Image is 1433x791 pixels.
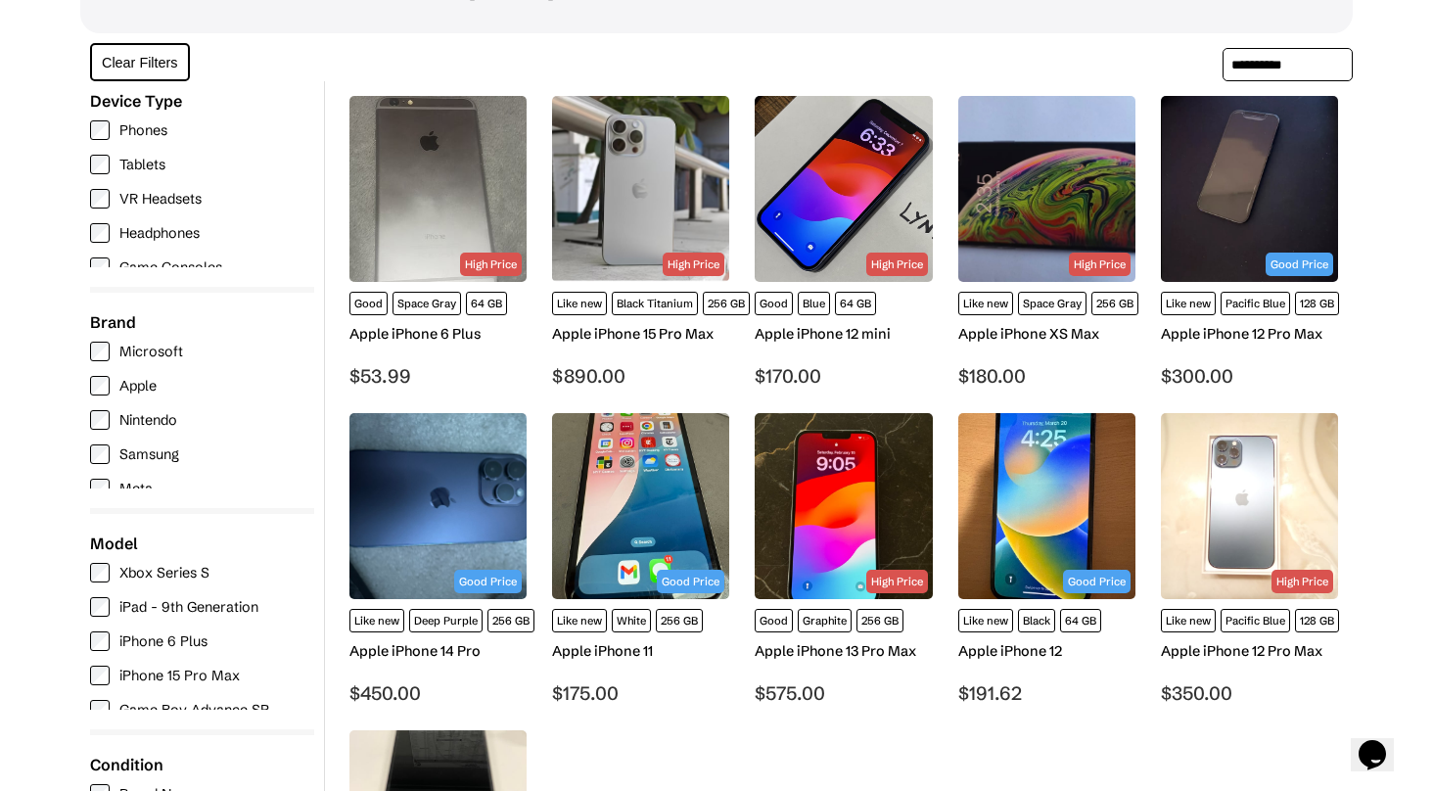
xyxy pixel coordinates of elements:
[755,681,932,705] div: $575.00
[612,609,651,632] span: White
[90,563,304,582] label: Xbox Series S
[90,755,314,774] div: Condition
[349,292,388,315] span: Good
[1351,713,1413,771] iframe: chat widget
[90,631,304,651] label: iPhone 6 Plus
[958,609,1013,632] span: Like new
[90,155,110,174] input: Tablets
[90,312,314,332] div: Brand
[1018,609,1055,632] span: Black
[90,410,304,430] label: Nintendo
[90,444,304,464] label: Samsung
[1161,292,1216,315] span: Like new
[409,609,483,632] span: Deep Purple
[866,253,928,276] div: High Price
[958,364,1135,388] div: $180.00
[90,376,110,395] input: Apple
[552,364,729,388] div: $890.00
[349,96,527,282] img: Apple - iPhone 6 Plus
[90,223,304,243] label: Headphones
[958,681,1135,705] div: $191.62
[90,666,110,685] input: iPhone 15 Pro Max
[1161,364,1338,388] div: $300.00
[552,609,607,632] span: Like new
[90,444,110,464] input: Samsung
[349,609,404,632] span: Like new
[90,597,110,617] input: iPad - 9th Generation
[552,642,729,660] div: Apple iPhone 11
[90,223,110,243] input: Headphones
[90,120,304,140] label: Phones
[90,479,304,498] label: Meta
[90,189,304,209] label: VR Headsets
[90,43,190,81] button: Clear Filters
[90,120,110,140] input: Phones
[90,597,304,617] label: iPad - 9th Generation
[958,413,1135,599] img: Apple - iPhone 12
[1295,609,1339,632] span: 128 GB
[349,642,527,660] div: Apple iPhone 14 Pro
[958,325,1135,343] div: Apple iPhone XS Max
[90,376,304,395] label: Apple
[552,292,607,315] span: Like new
[866,570,928,593] div: High Price
[798,609,852,632] span: Graphite
[1161,325,1338,343] div: Apple iPhone 12 Pro Max
[1271,570,1333,593] div: High Price
[552,681,729,705] div: $175.00
[1091,292,1138,315] span: 256 GB
[755,292,793,315] span: Good
[90,666,304,685] label: iPhone 15 Pro Max
[90,342,304,361] label: Microsoft
[349,413,527,599] img: Apple - iPhone 14 Pro
[755,642,932,660] div: Apple iPhone 13 Pro Max
[349,681,527,705] div: $450.00
[487,609,534,632] span: 256 GB
[552,96,729,282] img: Apple - iPhone 15 Pro Max
[755,609,793,632] span: Good
[1161,681,1338,705] div: $350.00
[835,292,876,315] span: 64 GB
[1295,292,1339,315] span: 128 GB
[90,91,314,111] div: Device Type
[703,292,750,315] span: 256 GB
[1161,413,1338,599] img: Apple - iPhone 12 Pro Max
[755,413,932,599] img: Apple - iPhone 13 Pro Max
[1161,642,1338,660] div: Apple iPhone 12 Pro Max
[90,342,110,361] input: Microsoft
[958,96,1135,282] img: Apple - iPhone XS Max
[349,325,527,343] div: Apple iPhone 6 Plus
[90,257,304,277] label: Game Consoles
[1161,609,1216,632] span: Like new
[90,534,314,553] div: Model
[552,413,729,599] img: Apple - iPhone 11
[1018,292,1086,315] span: Space Gray
[90,410,110,430] input: Nintendo
[466,292,507,315] span: 64 GB
[1221,609,1290,632] span: Pacific Blue
[90,479,110,498] input: Meta
[393,292,461,315] span: Space Gray
[663,253,724,276] div: High Price
[454,570,522,593] div: Good Price
[755,364,932,388] div: $170.00
[90,631,110,651] input: iPhone 6 Plus
[90,700,110,720] input: Game Boy Advance SP
[1060,609,1101,632] span: 64 GB
[657,570,724,593] div: Good Price
[90,257,110,277] input: Game Consoles
[1063,570,1131,593] div: Good Price
[1069,253,1131,276] div: High Price
[755,325,932,343] div: Apple iPhone 12 mini
[1221,292,1290,315] span: Pacific Blue
[798,292,830,315] span: Blue
[90,700,304,720] label: Game Boy Advance SP
[856,609,903,632] span: 256 GB
[90,189,110,209] input: VR Headsets
[1161,96,1338,282] img: Apple - iPhone 12 Pro Max
[1266,253,1333,276] div: Good Price
[552,325,729,343] div: Apple iPhone 15 Pro Max
[90,563,110,582] input: Xbox Series S
[656,609,703,632] span: 256 GB
[612,292,698,315] span: Black Titanium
